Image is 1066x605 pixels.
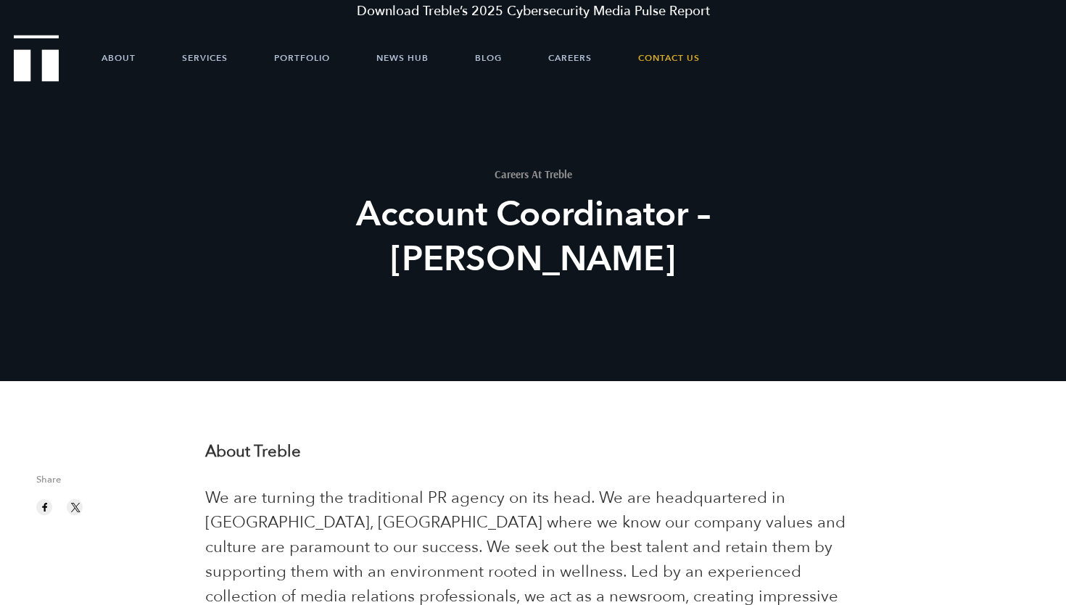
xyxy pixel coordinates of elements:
a: Portfolio [274,36,330,80]
a: News Hub [376,36,429,80]
img: twitter sharing button [69,501,82,514]
strong: About Treble [205,441,301,462]
h1: Careers At Treble [265,169,801,180]
h2: Account Coordinator – [PERSON_NAME] [265,192,801,282]
a: Treble Homepage [15,36,58,80]
a: Careers [548,36,592,80]
a: About [102,36,136,80]
img: facebook sharing button [38,501,51,514]
span: Share [36,475,183,492]
a: Blog [475,36,502,80]
img: Treble logo [14,35,59,81]
a: Contact Us [638,36,700,80]
a: Services [182,36,228,80]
